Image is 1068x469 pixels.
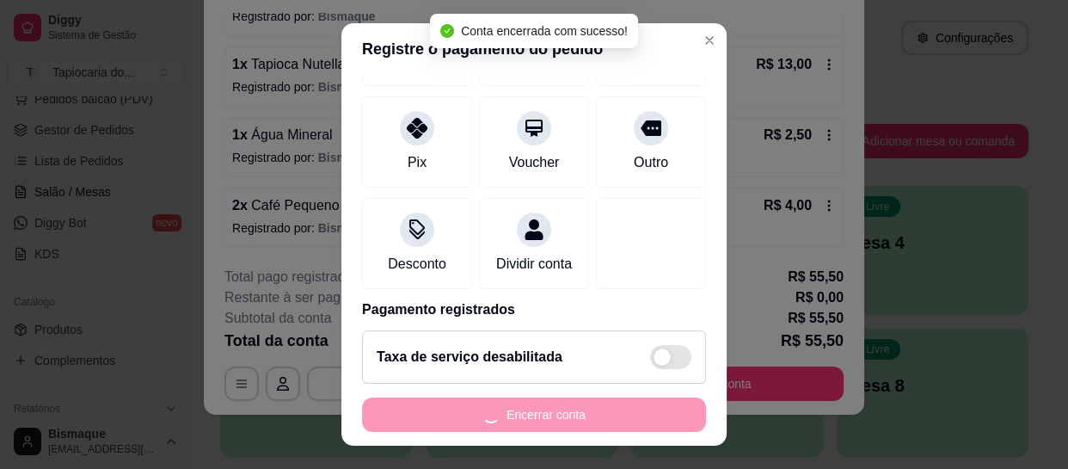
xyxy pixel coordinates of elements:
div: Dividir conta [496,254,572,275]
button: Close [696,27,723,54]
header: Registre o pagamento do pedido [341,23,727,75]
span: Conta encerrada com sucesso! [461,24,628,38]
div: Outro [634,152,668,173]
span: check-circle [440,24,454,38]
div: Desconto [388,254,446,275]
div: Voucher [509,152,560,173]
h2: Taxa de serviço desabilitada [377,347,562,367]
div: Pix [408,152,427,173]
p: Pagamento registrados [362,299,706,320]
